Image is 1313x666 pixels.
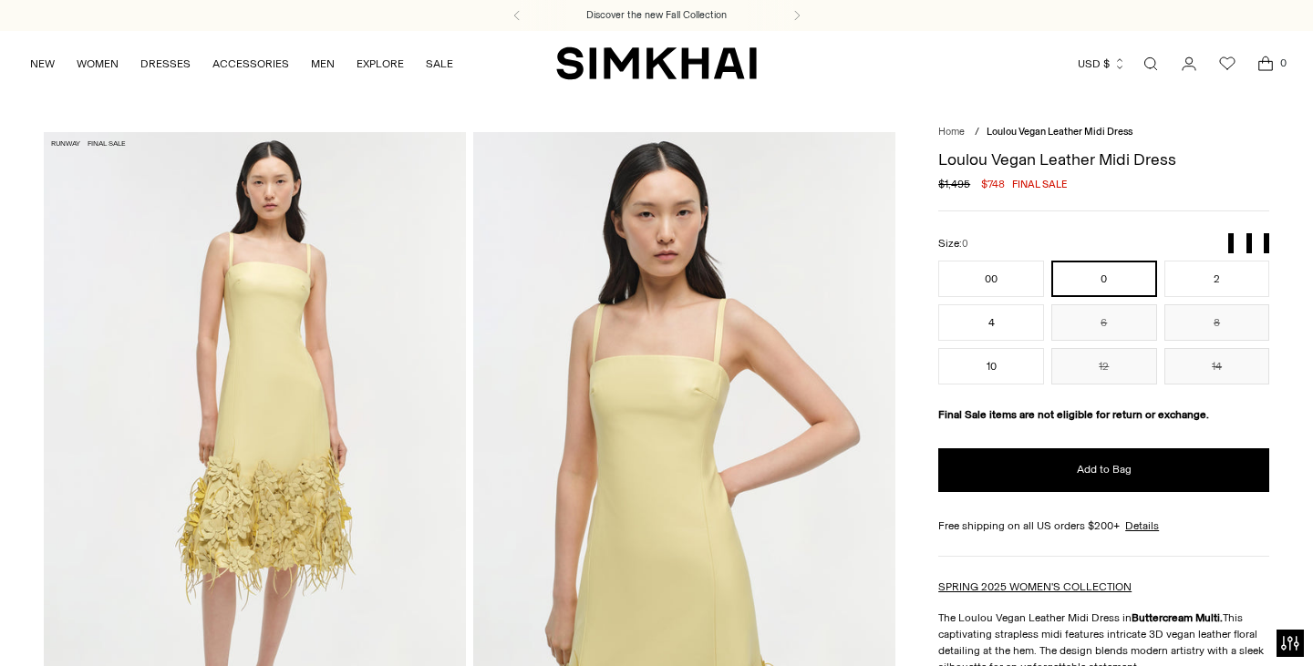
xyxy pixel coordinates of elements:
[938,408,1209,421] strong: Final Sale items are not eligible for return or exchange.
[1171,46,1207,82] a: Go to the account page
[15,597,183,651] iframe: Sign Up via Text for Offers
[1051,348,1157,384] button: 12
[938,151,1269,168] h1: Loulou Vegan Leather Midi Dress
[938,448,1269,492] button: Add to Bag
[212,44,289,84] a: ACCESSORIES
[981,176,1005,192] span: $748
[77,44,119,84] a: WOMEN
[1275,55,1291,71] span: 0
[938,235,968,252] label: Size:
[962,238,968,250] span: 0
[1164,348,1270,384] button: 14
[1132,46,1169,82] a: Open search modal
[1077,462,1132,477] span: Add to Bag
[1209,46,1246,82] a: Wishlist
[586,8,727,23] a: Discover the new Fall Collection
[357,44,404,84] a: EXPLORE
[30,44,55,84] a: NEW
[938,125,1269,140] nav: breadcrumbs
[1078,44,1126,84] button: USD $
[426,44,453,84] a: SALE
[938,304,1044,341] button: 4
[938,580,1132,593] a: SPRING 2025 WOMEN'S COLLECTION
[1247,46,1284,82] a: Open cart modal
[938,517,1269,534] div: Free shipping on all US orders $200+
[556,46,757,81] a: SIMKHAI
[938,261,1044,297] button: 00
[1164,304,1270,341] button: 8
[1051,261,1157,297] button: 0
[938,126,965,138] a: Home
[987,126,1132,138] span: Loulou Vegan Leather Midi Dress
[1125,517,1159,534] a: Details
[938,176,970,192] s: $1,495
[975,125,979,140] div: /
[1132,611,1223,624] strong: Buttercream Multi.
[311,44,335,84] a: MEN
[1164,261,1270,297] button: 2
[140,44,191,84] a: DRESSES
[1051,304,1157,341] button: 6
[938,348,1044,384] button: 10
